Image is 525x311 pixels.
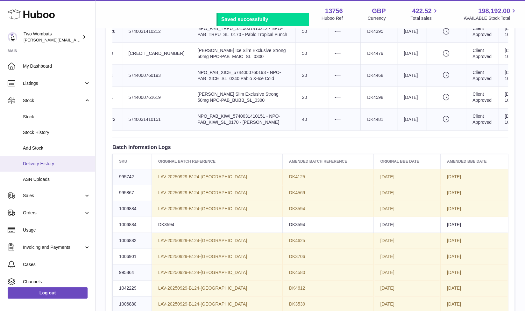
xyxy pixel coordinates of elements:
[397,64,426,86] td: [DATE]
[447,270,461,275] span: [DATE]
[397,108,426,130] td: [DATE]
[328,108,360,130] td: -—
[466,42,498,64] td: Client Approved
[466,86,498,108] td: Client Approved
[119,301,137,307] span: 1006880
[397,42,426,64] td: [DATE]
[23,80,84,86] span: Listings
[24,31,81,43] div: Two Wombats
[295,42,328,64] td: 50
[113,154,152,169] th: SKU
[122,108,191,130] td: 5740031410151
[191,21,295,43] td: NPO_PAB_TRPU_5740031410212 - NPO-PAB_TRPU_SL_0170 - Pablo Tropical Punch
[23,279,90,285] span: Channels
[289,174,305,179] span: DK4125
[289,301,305,307] span: DK3539
[466,21,498,43] td: Client Approved
[361,64,397,86] td: DK4468
[289,190,305,195] span: DK4569
[24,37,162,42] span: [PERSON_NAME][EMAIL_ADDRESS][PERSON_NAME][DOMAIN_NAME]
[325,7,343,15] strong: 13756
[289,238,305,243] span: DK4625
[412,7,431,15] span: 422.52
[112,144,508,151] h3: Batch Information Logs
[119,206,137,211] span: 1006884
[466,64,498,86] td: Client Approved
[23,161,90,167] span: Delivery History
[328,64,360,86] td: -—
[23,227,90,233] span: Usage
[23,98,84,104] span: Stock
[119,190,134,195] span: 995867
[295,64,328,86] td: 20
[23,114,90,120] span: Stock
[23,130,90,136] span: Stock History
[380,190,394,195] span: [DATE]
[295,21,328,43] td: 50
[397,21,426,43] td: [DATE]
[361,42,397,64] td: DK4479
[191,42,295,64] td: [PERSON_NAME] Ice Slim Exclusive Strong 50mg NPO-PAB_MAIC_SL_0300
[380,270,394,275] span: [DATE]
[158,190,247,195] span: LAV-20250929-B124-[GEOGRAPHIC_DATA]
[122,64,191,86] td: 5744000760193
[380,206,394,211] span: [DATE]
[221,16,306,23] div: Saved successfully
[447,301,461,307] span: [DATE]
[361,86,397,108] td: DK4598
[410,15,439,21] span: Total sales
[478,7,510,15] span: 198,192.00
[447,222,461,227] span: [DATE]
[191,108,295,130] td: NPO_PAB_KIWI_5740031410151 - NPO-PAB_KIWI_SL_0170 - [PERSON_NAME]
[282,154,374,169] th: Amended Batch Reference
[289,270,305,275] span: DK4580
[119,222,137,227] span: 1006884
[158,174,247,179] span: LAV-20250929-B124-[GEOGRAPHIC_DATA]
[380,174,394,179] span: [DATE]
[380,301,394,307] span: [DATE]
[410,7,439,21] a: 422.52 Total sales
[158,301,247,307] span: LAV-20250929-B124-[GEOGRAPHIC_DATA]
[119,270,134,275] span: 995864
[374,154,440,169] th: Original BBE Date
[372,7,386,15] strong: GBP
[361,21,397,43] td: DK4395
[8,32,17,42] img: philip.carroll@twowombats.com
[447,238,461,243] span: [DATE]
[23,63,90,69] span: My Dashboard
[380,238,394,243] span: [DATE]
[122,42,191,64] td: [CREDIT_CARD_NUMBER]
[158,222,174,227] span: DK3594
[289,206,305,211] span: DK3594
[23,145,90,151] span: Add Stock
[289,285,305,291] span: DK4612
[328,86,360,108] td: -—
[440,154,508,169] th: Amended BBE Date
[447,190,461,195] span: [DATE]
[380,285,394,291] span: [DATE]
[380,254,394,259] span: [DATE]
[23,176,90,182] span: ASN Uploads
[397,86,426,108] td: [DATE]
[23,262,90,268] span: Cases
[119,174,134,179] span: 995742
[158,285,247,291] span: LAV-20250929-B124-[GEOGRAPHIC_DATA]
[328,42,360,64] td: -—
[380,222,394,227] span: [DATE]
[152,154,282,169] th: Original Batch Reference
[295,108,328,130] td: 40
[23,210,84,216] span: Orders
[368,15,386,21] div: Currency
[191,86,295,108] td: [PERSON_NAME] Slim Exclusive Strong 50mg NPO-PAB_BUBB_SL_0300
[119,254,137,259] span: 1006901
[295,86,328,108] td: 20
[466,108,498,130] td: Client Approved
[289,222,305,227] span: DK3594
[158,254,247,259] span: LAV-20250929-B124-[GEOGRAPHIC_DATA]
[119,285,137,291] span: 1042229
[447,254,461,259] span: [DATE]
[122,21,191,43] td: 5740031410212
[158,238,247,243] span: LAV-20250929-B124-[GEOGRAPHIC_DATA]
[23,193,84,199] span: Sales
[328,21,360,43] td: -—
